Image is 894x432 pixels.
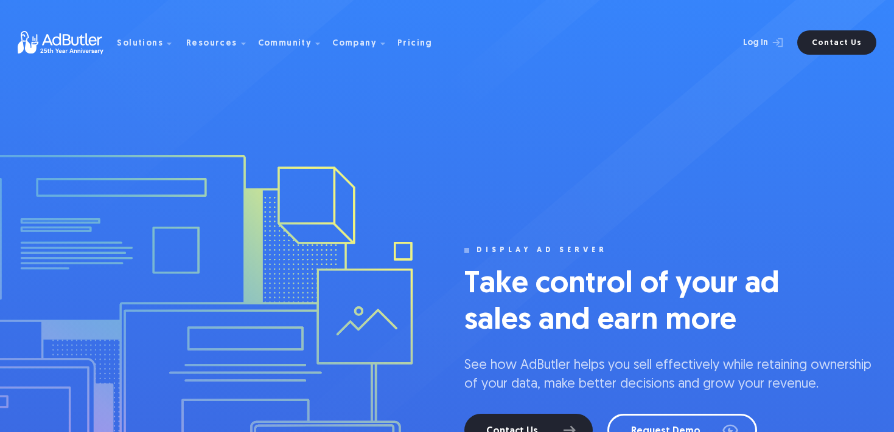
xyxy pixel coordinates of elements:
[186,39,237,48] div: Resources
[464,357,875,394] p: See how AdButler helps you sell effectively while retaining ownership of your data, make better d...
[797,30,876,55] a: Contact Us
[477,246,607,255] div: display ad server
[464,267,829,340] h1: Take control of your ad sales and earn more
[397,39,433,48] div: Pricing
[332,39,377,48] div: Company
[258,39,312,48] div: Community
[711,30,790,55] a: Log In
[117,39,163,48] div: Solutions
[397,37,442,48] a: Pricing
